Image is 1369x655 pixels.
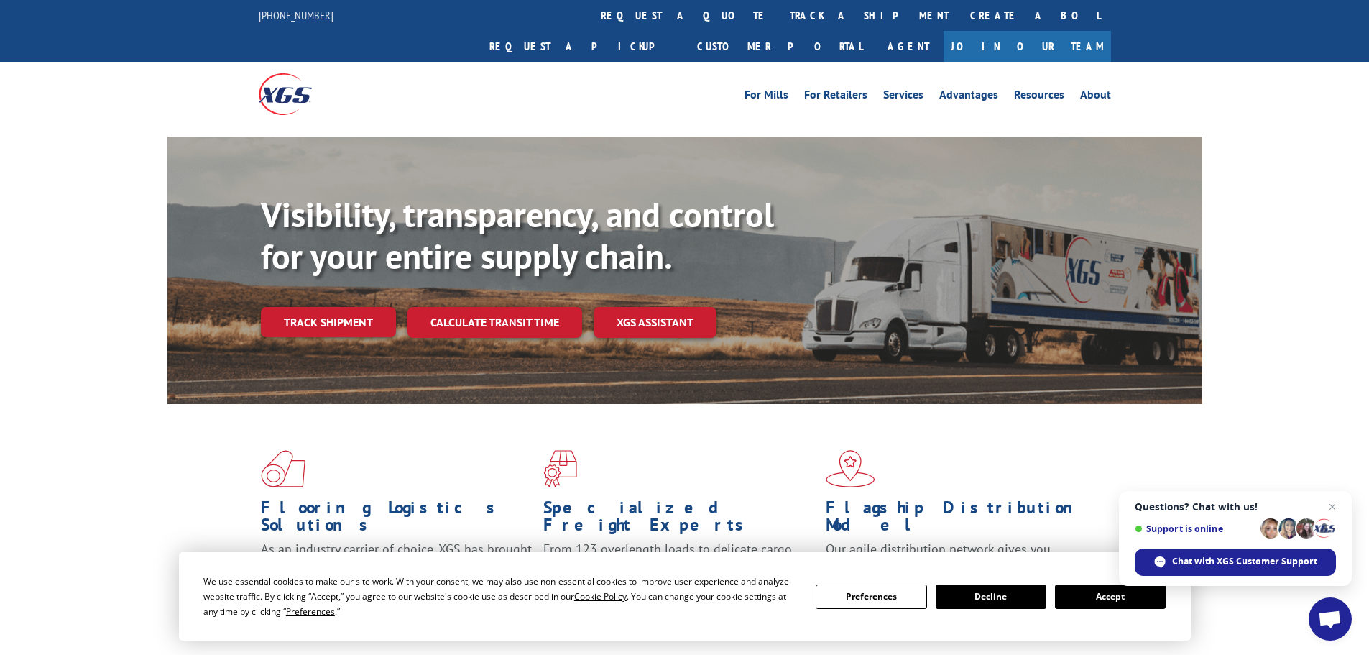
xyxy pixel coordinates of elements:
span: Chat with XGS Customer Support [1135,549,1336,576]
a: Advantages [939,89,998,105]
button: Decline [936,585,1046,609]
a: Join Our Team [944,31,1111,62]
a: Resources [1014,89,1064,105]
span: Our agile distribution network gives you nationwide inventory management on demand. [826,541,1090,574]
h1: Specialized Freight Experts [543,499,815,541]
span: Cookie Policy [574,590,627,603]
a: Track shipment [261,307,396,337]
a: For Mills [745,89,788,105]
div: We use essential cookies to make our site work. With your consent, we may also use non-essential ... [203,574,798,619]
h1: Flooring Logistics Solutions [261,499,533,541]
a: Calculate transit time [407,307,582,338]
span: As an industry carrier of choice, XGS has brought innovation and dedication to flooring logistics... [261,541,532,592]
img: xgs-icon-flagship-distribution-model-red [826,450,875,487]
a: Agent [873,31,944,62]
b: Visibility, transparency, and control for your entire supply chain. [261,192,774,278]
button: Accept [1055,585,1166,609]
img: xgs-icon-total-supply-chain-intelligence-red [261,450,305,487]
a: [PHONE_NUMBER] [259,8,333,22]
div: Cookie Consent Prompt [179,552,1191,641]
span: Chat with XGS Customer Support [1172,555,1317,568]
a: For Retailers [804,89,867,105]
span: Questions? Chat with us! [1135,501,1336,513]
a: Customer Portal [686,31,873,62]
a: Open chat [1309,597,1352,641]
span: Preferences [286,605,335,618]
span: Support is online [1135,523,1255,534]
a: Services [883,89,923,105]
img: xgs-icon-focused-on-flooring-red [543,450,577,487]
h1: Flagship Distribution Model [826,499,1097,541]
p: From 123 overlength loads to delicate cargo, our experienced staff knows the best way to move you... [543,541,815,605]
a: XGS ASSISTANT [594,307,716,338]
button: Preferences [816,585,926,609]
a: Request a pickup [479,31,686,62]
a: About [1080,89,1111,105]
